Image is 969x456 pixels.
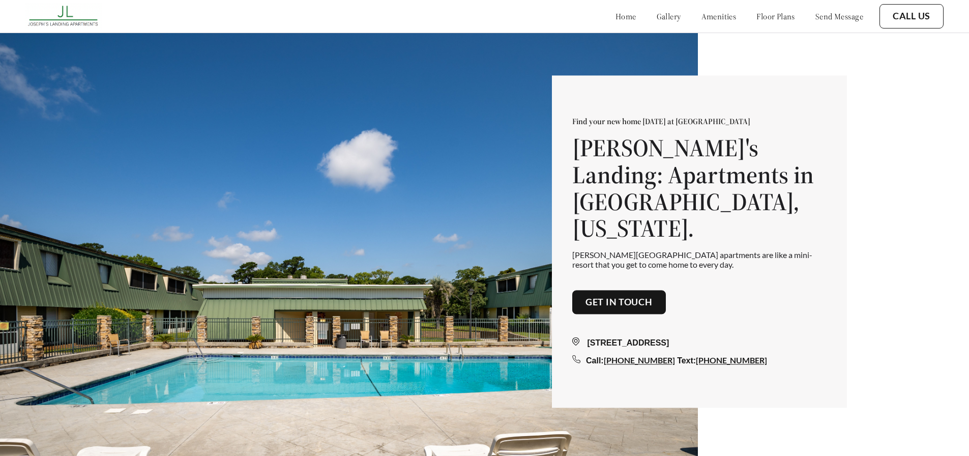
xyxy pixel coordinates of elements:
[677,356,696,365] span: Text:
[657,11,681,21] a: gallery
[756,11,795,21] a: floor plans
[893,11,930,22] a: Call Us
[696,355,767,365] a: [PHONE_NUMBER]
[572,116,827,126] p: Find your new home [DATE] at [GEOGRAPHIC_DATA]
[585,297,653,308] a: Get in touch
[701,11,737,21] a: amenities
[572,290,666,315] button: Get in touch
[879,4,944,28] button: Call Us
[572,134,827,242] h1: [PERSON_NAME]'s Landing: Apartments in [GEOGRAPHIC_DATA], [US_STATE].
[572,250,827,269] p: [PERSON_NAME][GEOGRAPHIC_DATA] apartments are like a mini-resort that you get to come home to eve...
[815,11,863,21] a: send message
[615,11,636,21] a: home
[25,3,102,30] img: Company logo
[586,356,604,365] span: Call:
[572,337,827,349] div: [STREET_ADDRESS]
[604,355,675,365] a: [PHONE_NUMBER]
